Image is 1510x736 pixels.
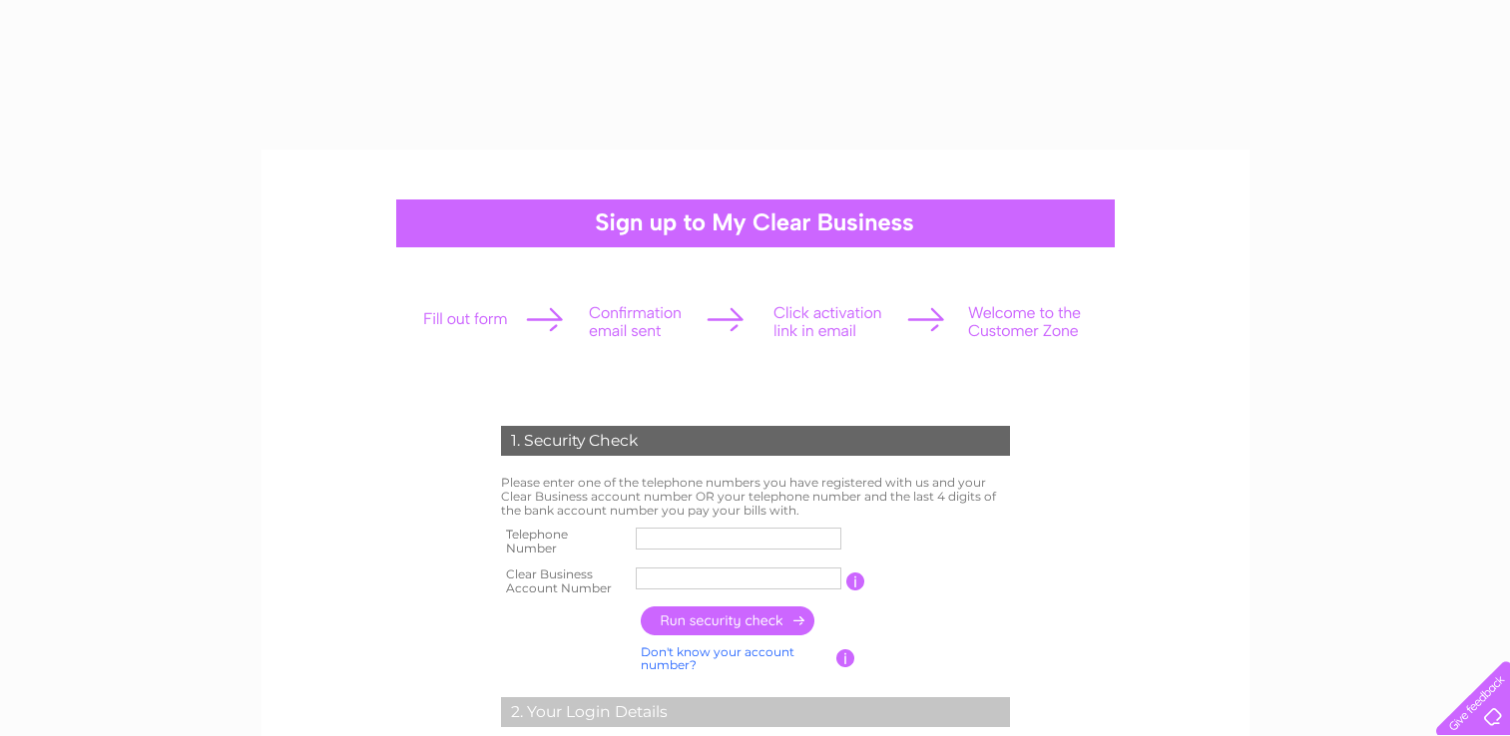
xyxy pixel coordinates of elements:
[496,561,632,601] th: Clear Business Account Number
[501,426,1010,456] div: 1. Security Check
[496,471,1015,522] td: Please enter one of the telephone numbers you have registered with us and your Clear Business acc...
[641,644,794,673] a: Don't know your account number?
[496,522,632,561] th: Telephone Number
[846,572,865,590] input: Information
[501,697,1010,727] div: 2. Your Login Details
[836,649,855,667] input: Information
